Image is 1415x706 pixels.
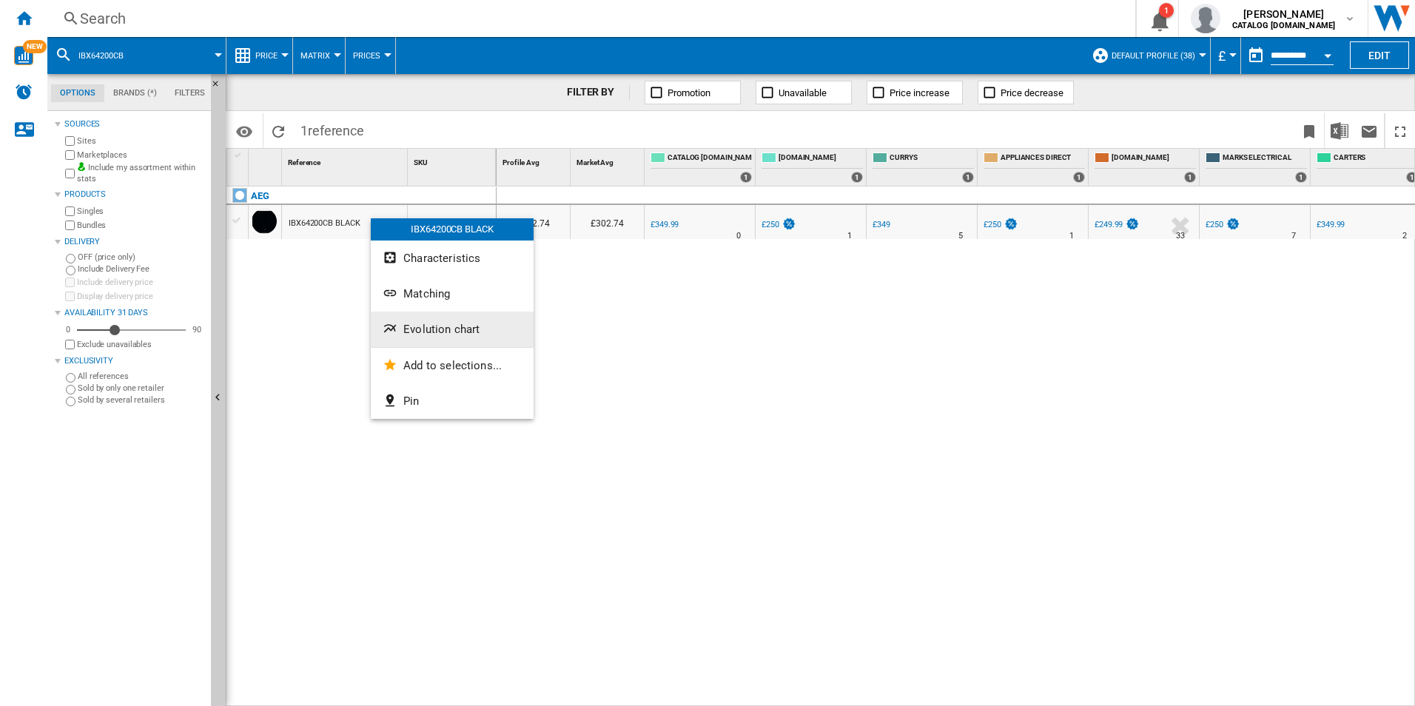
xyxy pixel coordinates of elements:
span: Add to selections... [403,359,502,372]
button: Characteristics [371,241,534,276]
span: Matching [403,287,450,300]
button: Matching [371,276,534,312]
button: Add to selections... [371,348,534,383]
span: Evolution chart [403,323,480,336]
span: Pin [403,394,419,408]
div: IBX64200CB BLACK [371,218,534,241]
button: Pin... [371,383,534,419]
button: Evolution chart [371,312,534,347]
span: Characteristics [403,252,480,265]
